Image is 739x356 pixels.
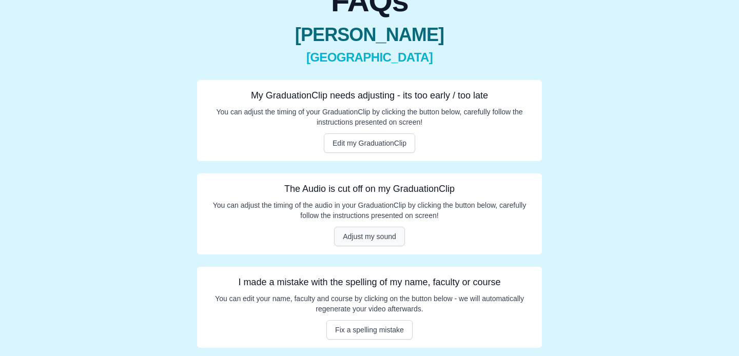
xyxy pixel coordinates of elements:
[334,227,405,246] button: Adjust my sound
[205,293,534,314] p: You can edit your name, faculty and course by clicking on the button below - we will automaticall...
[324,133,415,153] button: Edit my GraduationClip
[326,320,413,340] button: Fix a spelling mistake
[205,275,534,289] h3: I made a mistake with the spelling of my name, faculty or course
[205,107,534,127] p: You can adjust the timing of your GraduationClip by clicking the button below, carefully follow t...
[205,182,534,196] h3: The Audio is cut off on my GraduationClip
[205,88,534,103] h3: My GraduationClip needs adjusting - its too early / too late
[197,49,542,66] span: [GEOGRAPHIC_DATA]
[197,25,542,45] span: [PERSON_NAME]
[205,200,534,221] p: You can adjust the timing of the audio in your GraduationClip by clicking the button below, caref...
